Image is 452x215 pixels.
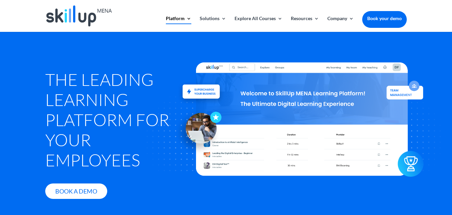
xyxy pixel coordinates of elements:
[235,16,282,32] a: Explore All Courses
[362,11,407,26] a: Book your demo
[45,183,107,199] a: Book A Demo
[45,69,178,173] h1: The Leading Learning Platform for Your Employees
[166,16,191,32] a: Platform
[177,76,225,101] img: Upskill and reskill your staff - SkillUp MENA
[418,183,452,215] iframe: Chat Widget
[398,157,424,183] img: icon2 - Skillup
[291,16,319,32] a: Resources
[327,16,354,32] a: Company
[46,5,112,26] img: Skillup Mena
[200,16,226,32] a: Solutions
[174,103,221,151] img: icon - Skillup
